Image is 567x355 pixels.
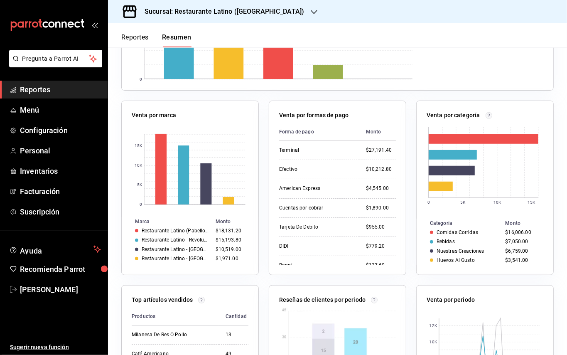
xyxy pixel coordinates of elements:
[417,219,502,228] th: Categoría
[506,257,540,263] div: $3,541.00
[427,200,430,205] text: 0
[20,186,101,197] span: Facturación
[162,33,191,47] button: Resumen
[22,54,89,63] span: Pregunta a Parrot AI
[121,33,191,47] div: navigation tabs
[122,217,212,226] th: Marca
[10,343,101,352] span: Sugerir nueva función
[20,284,101,295] span: [PERSON_NAME]
[437,257,475,263] div: Huevos Al Gusto
[502,219,553,228] th: Monto
[142,237,209,243] div: Restaurante Latino - Revolucion
[135,144,142,148] text: 15K
[138,7,304,17] h3: Sucursal: Restaurante Latino ([GEOGRAPHIC_DATA])
[366,166,396,173] div: $10,212.80
[121,33,149,47] button: Reportes
[142,256,209,261] div: Restaurante Latino - [GEOGRAPHIC_DATA][PERSON_NAME]
[132,111,176,120] p: Venta por marca
[132,308,219,325] th: Productos
[366,262,396,269] div: $137.60
[216,247,245,252] div: $10,519.00
[135,163,142,168] text: 10K
[219,308,253,325] th: Cantidad
[279,111,349,120] p: Venta por formas de pago
[9,50,102,67] button: Pregunta a Parrot AI
[279,243,353,250] div: DIDI
[216,228,245,234] div: $18,131.20
[140,202,142,207] text: 0
[437,239,455,244] div: Bebidas
[20,84,101,95] span: Reportes
[528,200,535,205] text: 15K
[140,77,142,81] text: 0
[20,244,90,254] span: Ayuda
[212,217,258,226] th: Monto
[20,104,101,116] span: Menú
[430,324,437,328] text: 12K
[427,111,480,120] p: Venta por categoría
[279,123,359,141] th: Forma de pago
[279,262,353,269] div: Rappi
[20,125,101,136] span: Configuración
[427,296,475,304] p: Venta por periodo
[137,183,142,187] text: 5K
[366,147,396,154] div: $27,191.40
[216,237,245,243] div: $15,193.80
[279,147,353,154] div: Terminal
[506,239,540,244] div: $7,050.00
[437,229,478,235] div: Comidas Corridas
[460,200,466,205] text: 5K
[366,185,396,192] div: $4,545.00
[20,206,101,217] span: Suscripción
[359,123,396,141] th: Monto
[132,296,193,304] p: Top artículos vendidos
[142,228,209,234] div: Restaurante Latino (Pabellon)
[132,331,212,338] div: Milanesa De Res O Pollo
[366,224,396,231] div: $955.00
[366,243,396,250] div: $779.20
[142,247,209,252] div: Restaurante Latino - [GEOGRAPHIC_DATA][PERSON_NAME] MTY
[279,296,366,304] p: Reseñas de clientes por periodo
[279,224,353,231] div: Tarjeta De Debito
[20,165,101,177] span: Inventarios
[20,264,101,275] span: Recomienda Parrot
[216,256,245,261] div: $1,971.00
[279,205,353,212] div: Cuentas por cobrar
[6,60,102,69] a: Pregunta a Parrot AI
[437,248,484,254] div: Nuestras Creaciones
[91,22,98,28] button: open_drawer_menu
[20,145,101,156] span: Personal
[226,331,247,338] div: 13
[506,248,540,254] div: $6,759.00
[506,229,540,235] div: $16,006.00
[279,185,353,192] div: American Express
[279,166,353,173] div: Efectivo
[430,340,437,345] text: 10K
[366,205,396,212] div: $1,890.00
[493,200,501,205] text: 10K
